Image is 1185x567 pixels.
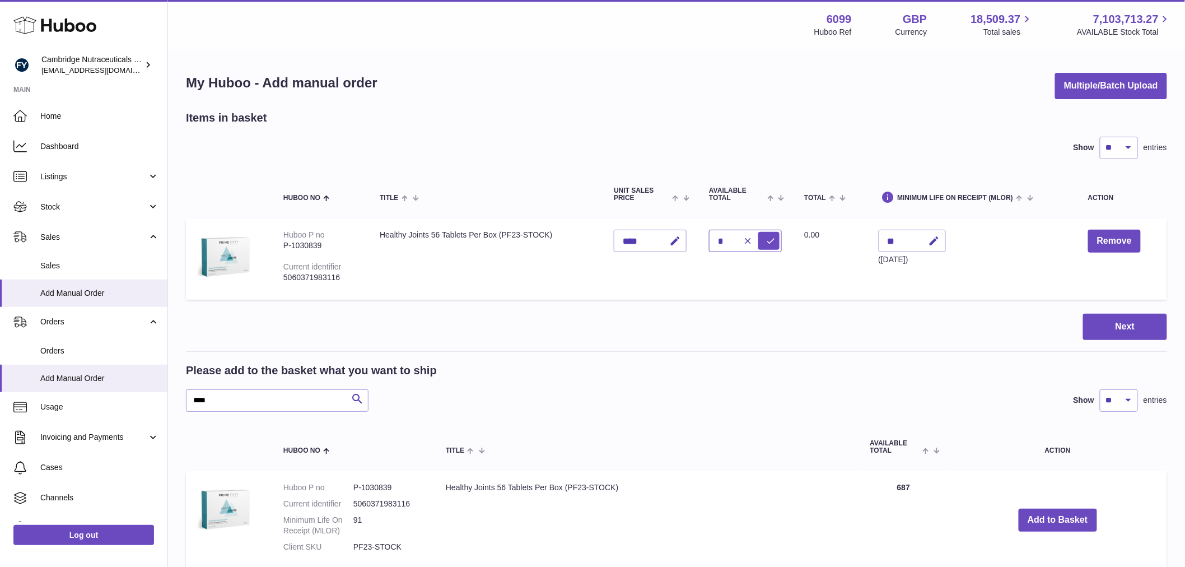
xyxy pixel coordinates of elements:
span: Total sales [983,27,1033,38]
span: Orders [40,317,147,327]
span: AVAILABLE Stock Total [1077,27,1172,38]
span: Total [804,194,826,202]
span: Listings [40,171,147,182]
span: Stock [40,202,147,212]
span: Minimum Life On Receipt (MLOR) [898,194,1014,202]
h2: Items in basket [186,110,267,126]
span: Title [446,447,464,454]
h2: Please add to the basket what you want to ship [186,363,437,378]
dt: Huboo P no [283,482,353,493]
span: Usage [40,402,159,412]
span: Sales [40,261,159,271]
span: entries [1144,142,1167,153]
strong: 6099 [827,12,852,27]
div: 5060371983116 [283,272,357,283]
span: Home [40,111,159,122]
div: Cambridge Nutraceuticals Ltd [41,54,142,76]
span: Orders [40,346,159,356]
span: entries [1144,395,1167,406]
dd: PF23-STOCK [353,542,423,552]
button: Remove [1088,230,1141,253]
img: huboo@camnutra.com [13,57,30,73]
button: Add to Basket [1019,509,1097,532]
span: 18,509.37 [971,12,1020,27]
dd: 5060371983116 [353,499,423,509]
a: Log out [13,525,154,545]
div: Action [1088,194,1156,202]
dd: P-1030839 [353,482,423,493]
span: Invoicing and Payments [40,432,147,443]
label: Show [1074,142,1094,153]
img: Healthy Joints 56 Tablets Per Box (PF23-STOCK) [197,230,253,286]
a: 18,509.37 Total sales [971,12,1033,38]
span: Channels [40,492,159,503]
span: Add Manual Order [40,373,159,384]
dt: Client SKU [283,542,353,552]
td: Healthy Joints 56 Tablets Per Box (PF23-STOCK) [368,219,603,300]
span: Huboo no [283,194,320,202]
div: Current identifier [283,262,342,271]
button: Multiple/Batch Upload [1055,73,1167,99]
button: Next [1083,314,1167,340]
span: 0.00 [804,230,819,239]
div: ([DATE]) [879,254,946,265]
span: Unit Sales Price [614,187,669,202]
span: Cases [40,462,159,473]
span: Sales [40,232,147,243]
dt: Current identifier [283,499,353,509]
span: [EMAIL_ADDRESS][DOMAIN_NAME] [41,66,165,75]
span: Dashboard [40,141,159,152]
a: 7,103,713.27 AVAILABLE Stock Total [1077,12,1172,38]
div: Huboo Ref [814,27,852,38]
dt: Minimum Life On Receipt (MLOR) [283,515,353,536]
span: Title [380,194,398,202]
div: Currency [895,27,927,38]
th: Action [949,429,1167,466]
div: P-1030839 [283,240,357,251]
span: 7,103,713.27 [1093,12,1159,27]
span: AVAILABLE Total [709,187,764,202]
span: Add Manual Order [40,288,159,299]
img: Healthy Joints 56 Tablets Per Box (PF23-STOCK) [197,482,253,538]
span: AVAILABLE Total [870,440,920,454]
label: Show [1074,395,1094,406]
strong: GBP [903,12,927,27]
span: Huboo no [283,447,320,454]
div: Huboo P no [283,230,325,239]
dd: 91 [353,515,423,536]
h1: My Huboo - Add manual order [186,74,377,92]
